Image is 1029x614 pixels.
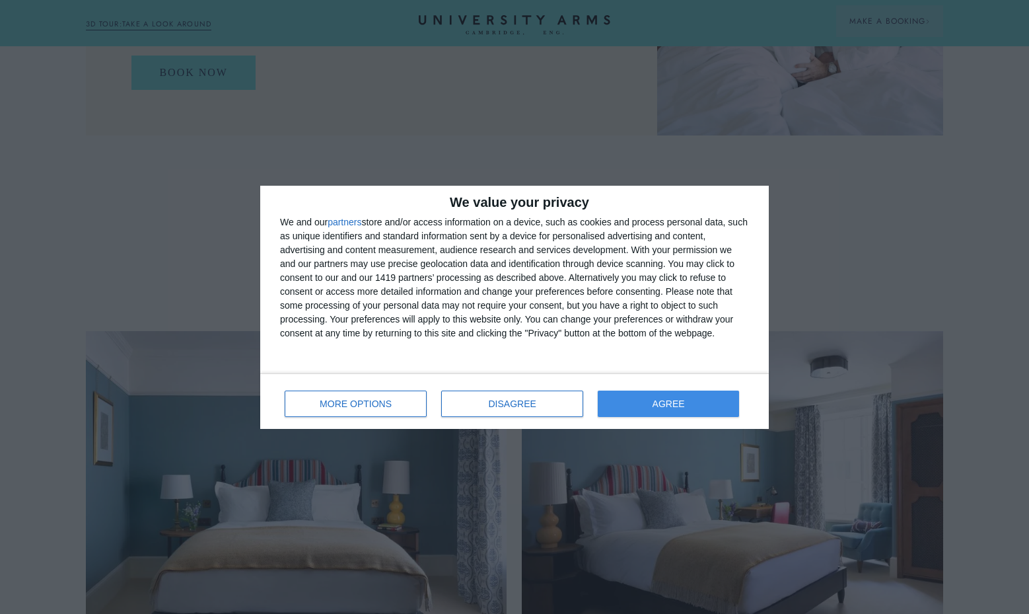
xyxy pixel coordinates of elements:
button: MORE OPTIONS [285,391,427,417]
button: partners [328,217,361,227]
span: MORE OPTIONS [320,399,392,408]
button: AGREE [598,391,739,417]
span: AGREE [653,399,685,408]
div: We and our store and/or access information on a device, such as cookies and process personal data... [280,215,749,340]
div: qc-cmp2-ui [260,186,769,429]
button: DISAGREE [441,391,583,417]
h2: We value your privacy [280,196,749,209]
span: DISAGREE [489,399,536,408]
